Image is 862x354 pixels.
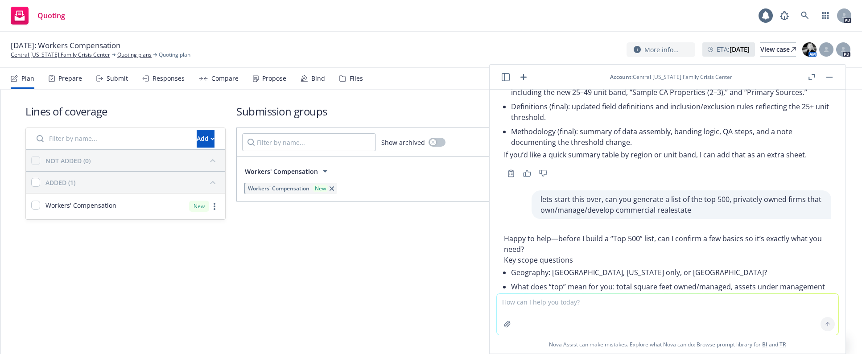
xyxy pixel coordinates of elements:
[236,104,837,119] h1: Submission groups
[197,130,214,147] div: Add
[7,3,69,28] a: Quoting
[775,7,793,25] a: Report a Bug
[644,45,679,54] span: More info...
[159,51,190,59] span: Quoting plan
[504,149,831,160] p: If you’d like a quick summary table by region or unit band, I can add that as an extra sheet.
[45,156,91,165] div: NOT ADDED (0)
[211,75,239,82] div: Compare
[11,51,110,59] a: Central [US_STATE] Family Crisis Center
[350,75,363,82] div: Files
[610,73,732,81] div: : Central [US_STATE] Family Crisis Center
[504,255,831,265] p: Key scope questions
[511,99,831,124] li: Definitions (final): updated field definitions and inclusion/exclusion rules reflecting the 25+ u...
[45,153,220,168] button: NOT ADDED (0)
[511,280,831,305] li: What does “top” mean for you: total square feet owned/managed, assets under management (AUM), rev...
[504,233,831,255] p: Happy to help—before I build a “Top 500” list, can I confirm a few basics so it’s exactly what yo...
[802,42,817,57] img: photo
[248,185,309,192] span: Workers' Compensation
[511,265,831,280] li: Geography: [GEOGRAPHIC_DATA], [US_STATE] only, or [GEOGRAPHIC_DATA]?
[21,75,34,82] div: Plan
[209,201,220,212] a: more
[242,133,376,151] input: Filter by name...
[796,7,814,25] a: Search
[540,194,822,215] p: lets start this over, can you generate a list of the top 500, privately owned firms that own/mana...
[107,75,128,82] div: Submit
[245,167,318,176] span: Workers' Compensation
[197,130,214,148] button: Add
[507,169,515,177] svg: Copy to clipboard
[717,45,750,54] span: ETA :
[45,178,75,187] div: ADDED (1)
[762,341,767,348] a: BI
[37,12,65,19] span: Quoting
[760,43,796,56] div: View case
[189,201,209,212] div: New
[610,73,631,81] span: Account
[730,45,750,54] strong: [DATE]
[58,75,82,82] div: Prepare
[25,104,226,119] h1: Lines of coverage
[511,124,831,149] li: Methodology (final): summary of data assembly, banding logic, QA steps, and a note documenting th...
[45,175,220,189] button: ADDED (1)
[11,40,120,51] span: [DATE]: Workers Compensation
[493,335,842,354] span: Nova Assist can make mistakes. Explore what Nova can do: Browse prompt library for and
[817,7,834,25] a: Switch app
[627,42,695,57] button: More info...
[262,75,286,82] div: Propose
[311,75,325,82] div: Bind
[117,51,152,59] a: Quoting plans
[45,201,116,210] span: Workers' Compensation
[760,42,796,57] a: View case
[780,341,786,348] a: TR
[313,185,328,192] div: New
[242,162,333,180] button: Workers' Compensation
[31,130,191,148] input: Filter by name...
[153,75,185,82] div: Responses
[381,138,425,147] span: Show archived
[536,167,550,180] button: Thumbs down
